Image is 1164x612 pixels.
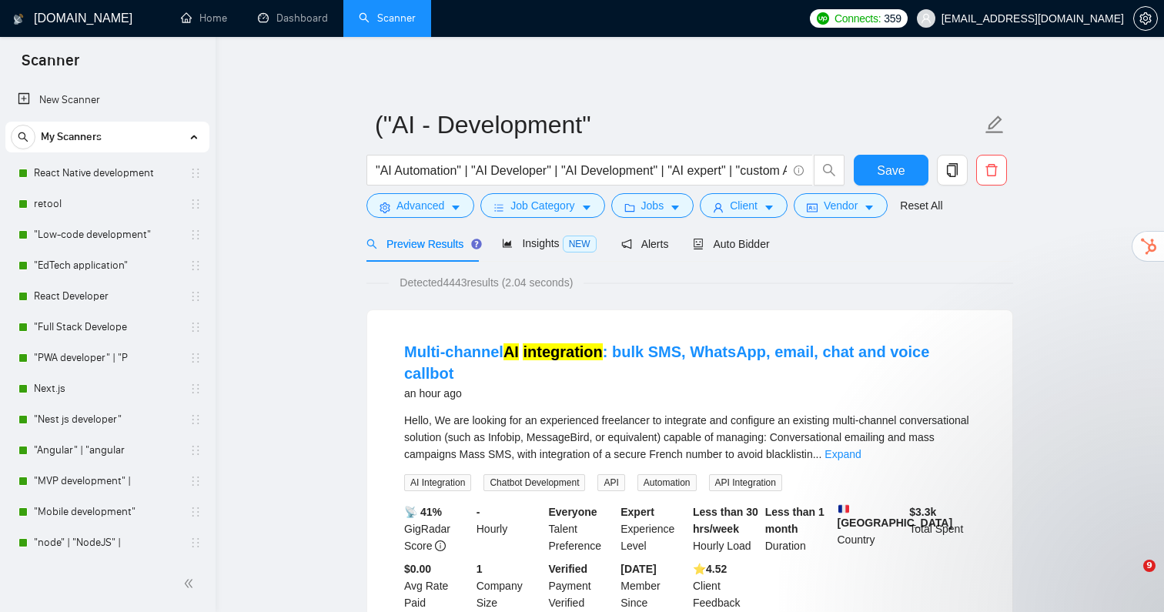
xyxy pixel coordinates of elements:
span: holder [189,506,202,518]
span: info-circle [794,166,804,176]
span: Automation [637,474,697,491]
span: caret-down [581,202,592,213]
a: "PWA developer" | "P [34,343,180,373]
a: "node" | "NodeJS" | [34,527,180,558]
div: GigRadar Score [401,503,473,554]
img: 🇫🇷 [838,503,849,514]
span: holder [189,321,202,333]
span: Alerts [621,238,669,250]
span: user [921,13,932,24]
span: holder [189,167,202,179]
a: retool [34,189,180,219]
a: searchScanner [359,12,416,25]
span: robot [693,239,704,249]
span: info-circle [435,540,446,551]
span: holder [189,229,202,241]
span: caret-down [864,202,875,213]
div: Company Size [473,560,546,611]
span: Connects: [835,10,881,27]
span: Preview Results [366,238,477,250]
span: notification [621,239,632,249]
div: an hour ago [404,384,975,403]
span: holder [189,259,202,272]
a: "Mobile development" [34,497,180,527]
a: Multi-channelAI integration: bulk SMS, WhatsApp, email, chat and voice callbot [404,343,929,382]
button: idcardVendorcaret-down [794,193,888,218]
span: My Scanners [41,122,102,152]
button: barsJob Categorycaret-down [480,193,604,218]
a: "Low-code development" [34,219,180,250]
button: delete [976,155,1007,186]
b: Expert [620,506,654,518]
b: 📡 41% [404,506,442,518]
span: caret-down [450,202,461,213]
span: AI Integration [404,474,471,491]
div: Avg Rate Paid [401,560,473,611]
mark: AI [503,343,519,360]
span: holder [189,444,202,456]
span: Scanner [9,49,92,82]
span: holder [189,352,202,364]
a: "EdTech application" [34,250,180,281]
a: homeHome [181,12,227,25]
span: copy [938,163,967,177]
span: bars [493,202,504,213]
span: caret-down [764,202,774,213]
span: search [12,132,35,142]
a: "Angular" | "angular [34,435,180,466]
a: "Nest js developer" [34,404,180,435]
b: Less than 30 hrs/week [693,506,758,535]
div: Talent Preference [546,503,618,554]
a: React Developer [34,281,180,312]
div: Hourly [473,503,546,554]
span: setting [1134,12,1157,25]
b: Verified [549,563,588,575]
button: Save [854,155,928,186]
span: area-chart [502,238,513,249]
button: search [814,155,845,186]
span: double-left [183,576,199,591]
span: holder [189,290,202,303]
a: Next.js [34,373,180,404]
div: Member Since [617,560,690,611]
span: 359 [884,10,901,27]
a: dashboardDashboard [258,12,328,25]
a: "MVP development" | [34,466,180,497]
span: ... [813,448,822,460]
span: Chatbot Development [483,474,585,491]
span: Insights [502,237,596,249]
span: Client [730,197,758,214]
span: caret-down [670,202,681,213]
span: holder [189,537,202,549]
div: Client Feedback [690,560,762,611]
div: Hello, We are looking for an experienced freelancer to integrate and configure an existing multi-... [404,412,975,463]
div: Tooltip anchor [470,237,483,251]
a: Expand [824,448,861,460]
img: logo [13,7,24,32]
button: search [11,125,35,149]
span: Vendor [824,197,858,214]
span: Save [877,161,905,180]
button: settingAdvancedcaret-down [366,193,474,218]
span: search [814,163,844,177]
span: Job Category [510,197,574,214]
span: Advanced [396,197,444,214]
span: folder [624,202,635,213]
span: holder [189,383,202,395]
span: search [366,239,377,249]
div: Payment Verified [546,560,618,611]
a: setting [1133,12,1158,25]
span: holder [189,413,202,426]
span: API Integration [709,474,782,491]
b: Less than 1 month [765,506,824,535]
iframe: Intercom live chat [1112,560,1149,597]
div: Experience Level [617,503,690,554]
span: idcard [807,202,818,213]
span: Jobs [641,197,664,214]
li: New Scanner [5,85,209,115]
b: 1 [477,563,483,575]
b: [DATE] [620,563,656,575]
span: NEW [563,236,597,252]
span: 9 [1143,560,1156,572]
span: holder [189,198,202,210]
